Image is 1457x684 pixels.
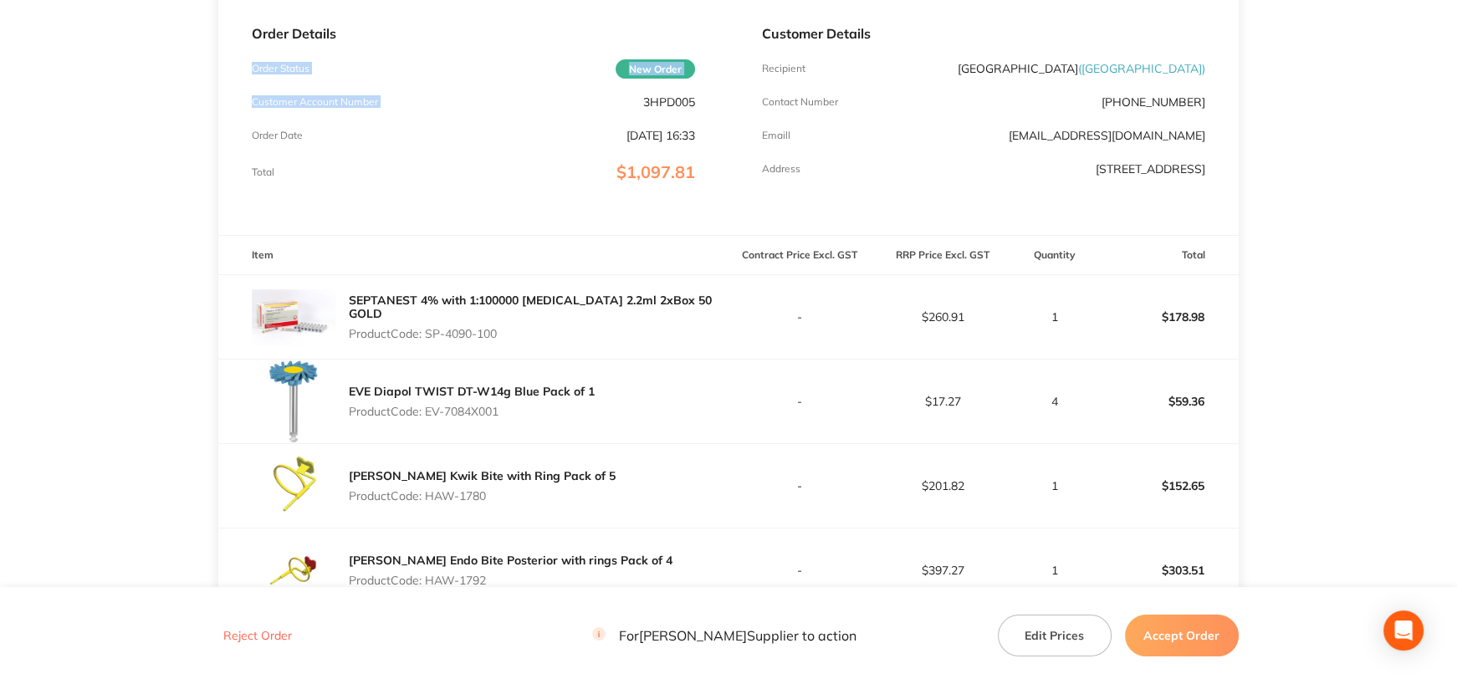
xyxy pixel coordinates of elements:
p: [PHONE_NUMBER] [1102,95,1205,109]
p: For [PERSON_NAME] Supplier to action [592,628,856,644]
p: 1 [1015,310,1095,324]
a: EVE Diapol TWIST DT-W14g Blue Pack of 1 [349,384,595,399]
p: Emaill [762,130,790,141]
p: Total [252,166,274,178]
p: Recipient [762,63,805,74]
p: Customer Account Number [252,96,378,108]
p: $303.51 [1097,550,1238,590]
img: c205ODRxbA [252,275,335,359]
p: Customer Details [762,26,1205,41]
p: 3HPD005 [643,95,695,109]
p: $59.36 [1097,381,1238,421]
p: 1 [1015,564,1095,577]
th: RRP Price Excl. GST [872,236,1015,275]
th: Quantity [1014,236,1096,275]
p: $201.82 [872,479,1014,493]
p: Order Details [252,26,695,41]
span: $1,097.81 [616,161,695,182]
a: [PERSON_NAME] Endo Bite Posterior with rings Pack of 4 [349,553,672,568]
p: $260.91 [872,310,1014,324]
span: ( [GEOGRAPHIC_DATA] ) [1078,61,1205,76]
img: NzJyaGVvbQ [252,360,335,443]
button: Edit Prices [998,615,1112,656]
span: New Order [616,59,695,79]
img: NW1lNHMwYw [252,528,335,612]
img: b2l0OWN5dQ [252,444,335,528]
th: Total [1096,236,1239,275]
p: $397.27 [872,564,1014,577]
p: [STREET_ADDRESS] [1096,162,1205,176]
p: $152.65 [1097,466,1238,506]
button: Accept Order [1125,615,1239,656]
p: - [729,310,871,324]
p: - [729,564,871,577]
p: Contact Number [762,96,838,108]
p: $178.98 [1097,297,1238,337]
p: - [729,479,871,493]
a: SEPTANEST 4% with 1:100000 [MEDICAL_DATA] 2.2ml 2xBox 50 GOLD [349,293,712,321]
p: [GEOGRAPHIC_DATA] [958,62,1205,75]
th: Item [218,236,728,275]
th: Contract Price Excl. GST [728,236,872,275]
p: - [729,395,871,408]
a: [PERSON_NAME] Kwik Bite with Ring Pack of 5 [349,468,616,483]
button: Reject Order [218,629,297,644]
p: Product Code: HAW-1792 [349,574,672,587]
a: [EMAIL_ADDRESS][DOMAIN_NAME] [1009,128,1205,143]
p: [DATE] 16:33 [626,129,695,142]
p: $17.27 [872,395,1014,408]
p: Product Code: HAW-1780 [349,489,616,503]
p: 1 [1015,479,1095,493]
p: Order Date [252,130,303,141]
p: Address [762,163,800,175]
p: Product Code: EV-7084X001 [349,405,595,418]
p: Product Code: SP-4090-100 [349,327,728,340]
p: Order Status [252,63,309,74]
div: Open Intercom Messenger [1383,610,1424,651]
p: 4 [1015,395,1095,408]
